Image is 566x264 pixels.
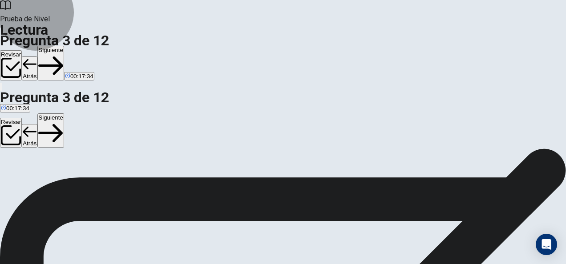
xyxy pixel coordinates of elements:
[64,72,94,80] button: 00:17:34
[22,124,37,148] button: Atrás
[37,113,64,148] button: Siguiente
[6,105,29,112] span: 00:17:34
[536,234,557,255] div: Open Intercom Messenger
[37,46,64,80] button: Siguiente
[70,73,93,80] span: 00:17:34
[22,56,37,80] button: Atrás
